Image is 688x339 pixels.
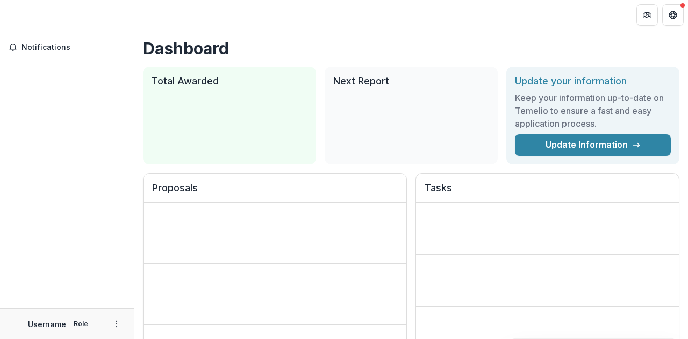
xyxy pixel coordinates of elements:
[28,319,66,330] p: Username
[515,91,671,130] h3: Keep your information up-to-date on Temelio to ensure a fast and easy application process.
[515,134,671,156] a: Update Information
[636,4,658,26] button: Partners
[110,318,123,330] button: More
[425,182,670,203] h2: Tasks
[4,39,130,56] button: Notifications
[662,4,684,26] button: Get Help
[152,182,398,203] h2: Proposals
[152,75,307,87] h2: Total Awarded
[515,75,671,87] h2: Update your information
[143,39,679,58] h1: Dashboard
[333,75,489,87] h2: Next Report
[70,319,91,329] p: Role
[21,43,125,52] span: Notifications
